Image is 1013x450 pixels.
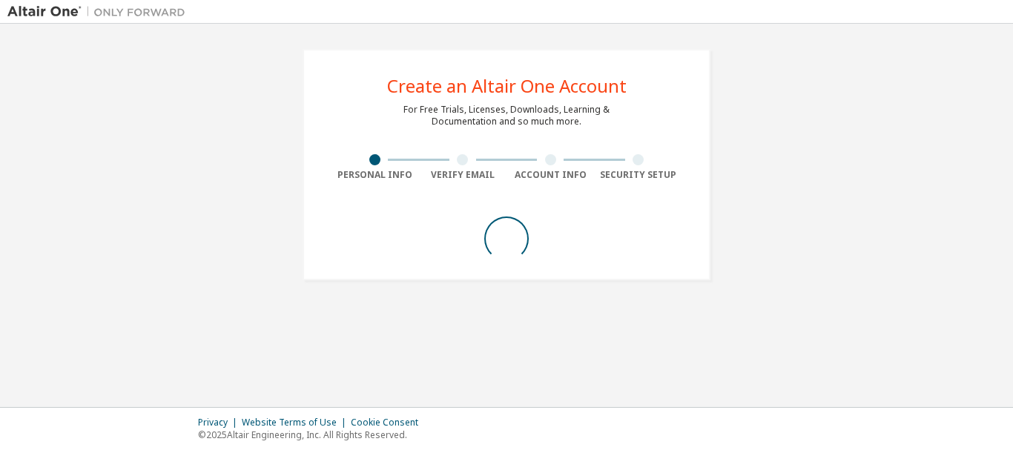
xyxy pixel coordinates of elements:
[387,77,627,95] div: Create an Altair One Account
[595,169,683,181] div: Security Setup
[7,4,193,19] img: Altair One
[242,417,351,429] div: Website Terms of Use
[419,169,507,181] div: Verify Email
[506,169,595,181] div: Account Info
[198,417,242,429] div: Privacy
[198,429,427,441] p: © 2025 Altair Engineering, Inc. All Rights Reserved.
[403,104,610,128] div: For Free Trials, Licenses, Downloads, Learning & Documentation and so much more.
[331,169,419,181] div: Personal Info
[351,417,427,429] div: Cookie Consent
